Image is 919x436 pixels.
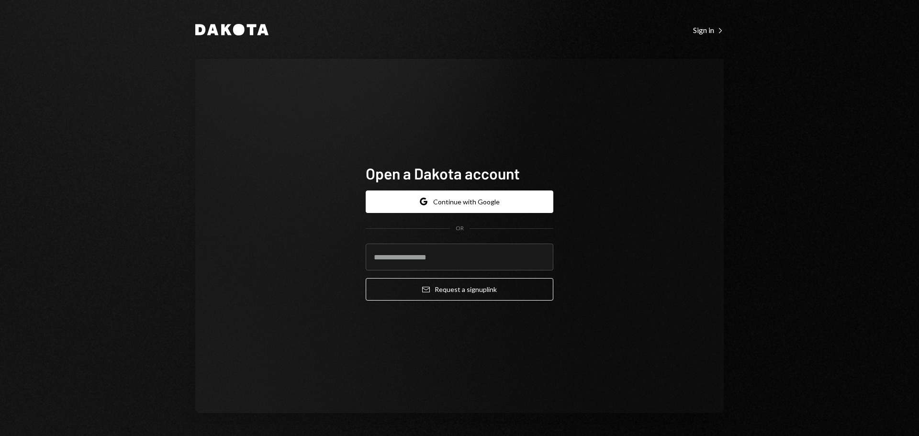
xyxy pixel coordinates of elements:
button: Continue with Google [366,190,553,213]
button: Request a signuplink [366,278,553,301]
div: OR [456,224,464,233]
div: Sign in [693,25,724,35]
h1: Open a Dakota account [366,164,553,183]
a: Sign in [693,24,724,35]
